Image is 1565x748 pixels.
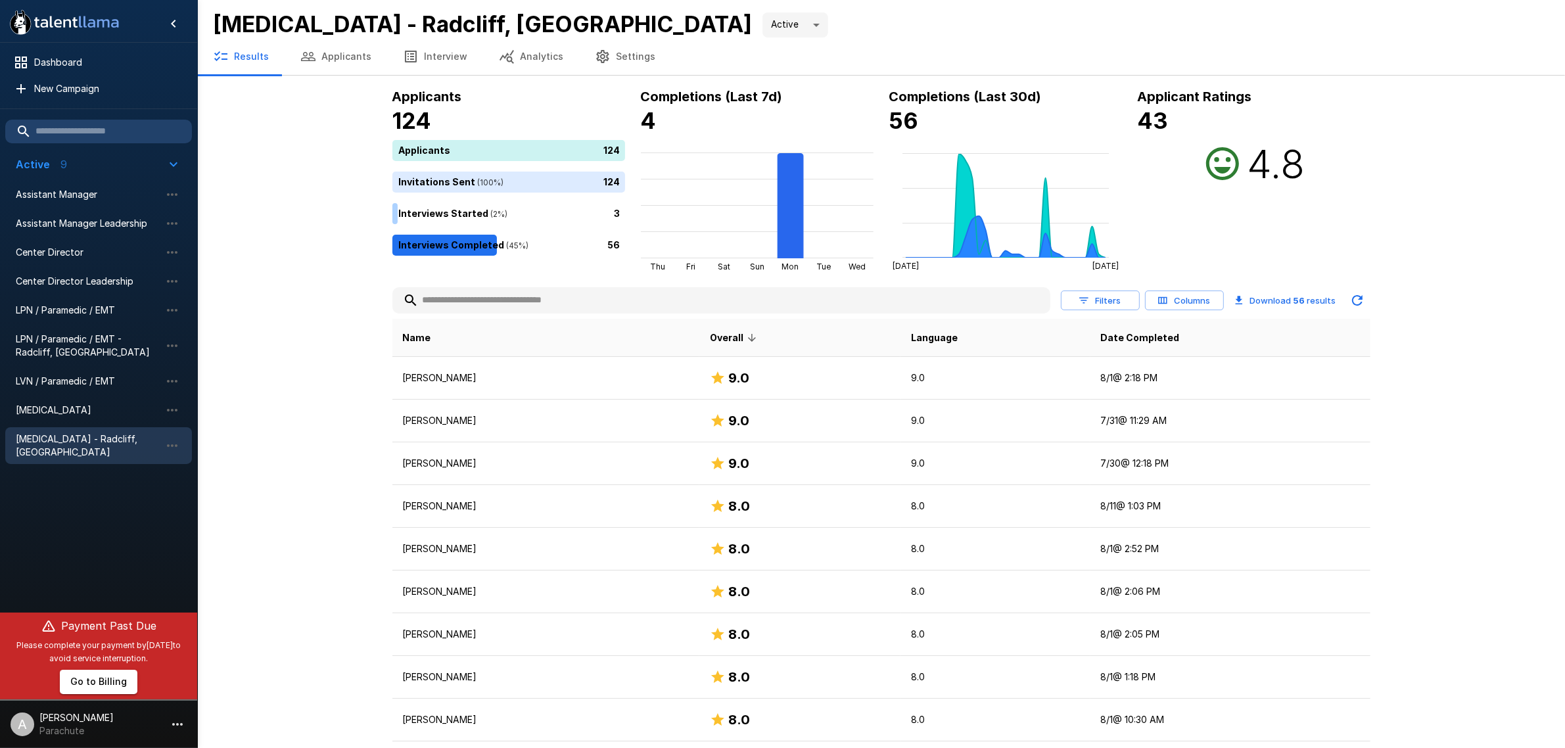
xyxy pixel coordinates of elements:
[1092,261,1118,271] tspan: [DATE]
[403,500,689,513] p: [PERSON_NAME]
[911,670,1080,684] p: 8.0
[1138,107,1169,134] b: 43
[911,457,1080,470] p: 9.0
[403,371,689,385] p: [PERSON_NAME]
[893,261,919,271] tspan: [DATE]
[1090,571,1370,613] td: 8/1 @ 2:06 PM
[728,624,750,645] h6: 8.0
[403,670,689,684] p: [PERSON_NAME]
[641,89,783,105] b: Completions (Last 7d)
[728,453,749,474] h6: 9.0
[403,713,689,726] p: [PERSON_NAME]
[889,107,919,134] b: 56
[911,542,1080,555] p: 8.0
[728,666,750,688] h6: 8.0
[728,496,750,517] h6: 8.0
[911,330,958,346] span: Language
[728,538,750,559] h6: 8.0
[911,371,1080,385] p: 9.0
[387,38,483,75] button: Interview
[403,414,689,427] p: [PERSON_NAME]
[889,89,1042,105] b: Completions (Last 30d)
[392,107,432,134] b: 124
[1090,656,1370,699] td: 8/1 @ 1:18 PM
[750,262,764,271] tspan: Sun
[197,38,285,75] button: Results
[1090,400,1370,442] td: 7/31 @ 11:29 AM
[403,542,689,555] p: [PERSON_NAME]
[604,143,620,157] p: 124
[848,262,865,271] tspan: Wed
[1145,291,1224,311] button: Columns
[816,262,831,271] tspan: Tue
[604,175,620,189] p: 124
[762,12,828,37] div: Active
[403,330,431,346] span: Name
[608,238,620,252] p: 56
[1061,291,1140,311] button: Filters
[403,585,689,598] p: [PERSON_NAME]
[728,581,750,602] h6: 8.0
[911,414,1080,427] p: 9.0
[1090,528,1370,571] td: 8/1 @ 2:52 PM
[641,107,657,134] b: 4
[285,38,387,75] button: Applicants
[649,262,665,271] tspan: Thu
[1344,287,1370,314] button: Updated Today - 12:58 PM
[403,628,689,641] p: [PERSON_NAME]
[728,709,750,730] h6: 8.0
[911,585,1080,598] p: 8.0
[911,628,1080,641] p: 8.0
[403,457,689,470] p: [PERSON_NAME]
[615,206,620,220] p: 3
[1138,89,1252,105] b: Applicant Ratings
[911,713,1080,726] p: 8.0
[1248,140,1305,187] h2: 4.8
[1294,295,1305,306] b: 56
[392,89,462,105] b: Applicants
[1229,287,1342,314] button: Download 56 results
[1090,485,1370,528] td: 8/11 @ 1:03 PM
[728,367,749,388] h6: 9.0
[213,11,752,37] b: [MEDICAL_DATA] - Radcliff, [GEOGRAPHIC_DATA]
[1090,357,1370,400] td: 8/1 @ 2:18 PM
[1090,699,1370,741] td: 8/1 @ 10:30 AM
[686,262,695,271] tspan: Fri
[483,38,579,75] button: Analytics
[728,410,749,431] h6: 9.0
[710,330,760,346] span: Overall
[1101,330,1180,346] span: Date Completed
[1090,442,1370,485] td: 7/30 @ 12:18 PM
[1090,613,1370,656] td: 8/1 @ 2:05 PM
[717,262,730,271] tspan: Sat
[782,262,799,271] tspan: Mon
[579,38,671,75] button: Settings
[911,500,1080,513] p: 8.0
